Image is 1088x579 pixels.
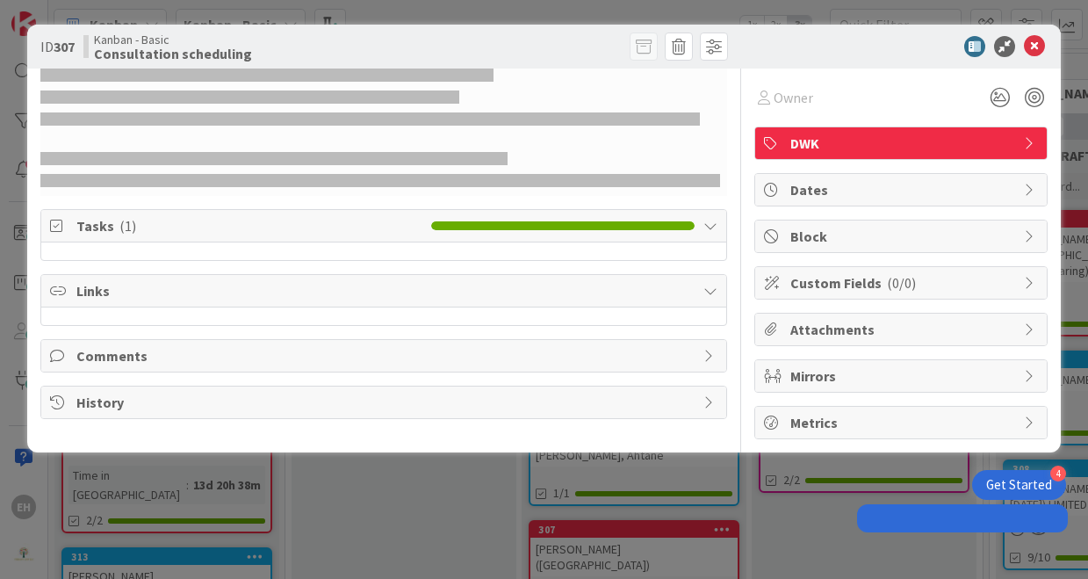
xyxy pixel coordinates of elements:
[887,274,916,292] span: ( 0/0 )
[76,215,422,236] span: Tasks
[94,47,252,61] b: Consultation scheduling
[119,217,136,235] span: ( 1 )
[76,280,695,301] span: Links
[54,38,75,55] b: 307
[790,365,1015,387] span: Mirrors
[790,319,1015,340] span: Attachments
[1050,466,1066,481] div: 4
[76,392,695,413] span: History
[40,36,75,57] span: ID
[94,33,252,47] span: Kanban - Basic
[790,179,1015,200] span: Dates
[790,226,1015,247] span: Block
[76,345,695,366] span: Comments
[774,87,813,108] span: Owner
[986,476,1052,494] div: Get Started
[790,412,1015,433] span: Metrics
[790,133,1015,154] span: DWK
[972,470,1066,500] div: Open Get Started checklist, remaining modules: 4
[790,272,1015,293] span: Custom Fields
